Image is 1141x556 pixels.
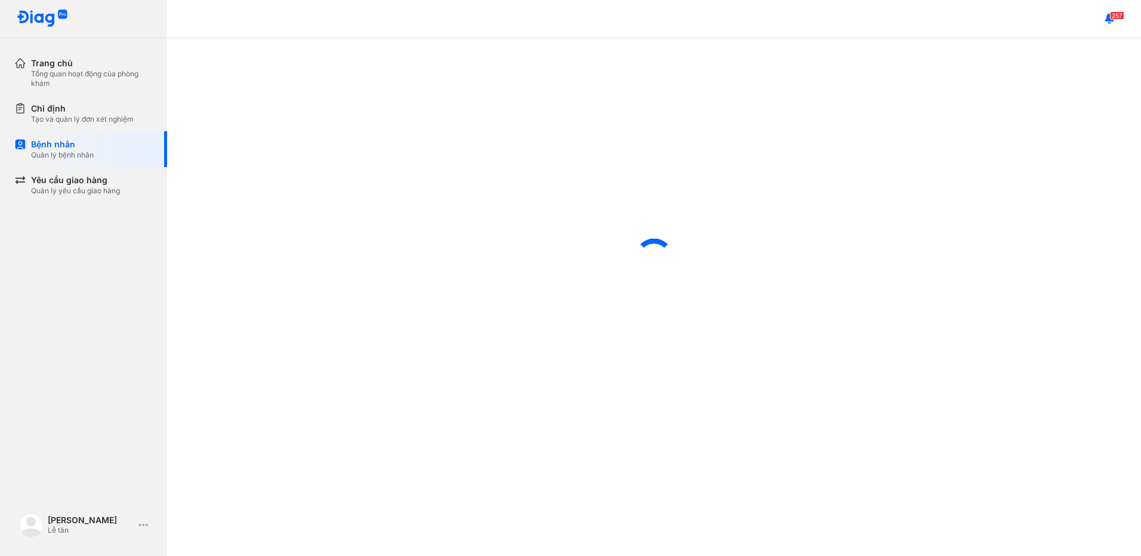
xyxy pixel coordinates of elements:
div: Tổng quan hoạt động của phòng khám [31,69,153,88]
div: Chỉ định [31,103,134,115]
div: Lễ tân [48,526,134,535]
div: Quản lý bệnh nhân [31,150,94,160]
div: [PERSON_NAME] [48,515,134,526]
div: Bệnh nhân [31,138,94,150]
div: Tạo và quản lý đơn xét nghiệm [31,115,134,124]
span: 257 [1110,11,1124,20]
img: logo [17,10,68,28]
div: Yêu cầu giao hàng [31,174,120,186]
div: Trang chủ [31,57,153,69]
img: logo [19,513,43,537]
div: Quản lý yêu cầu giao hàng [31,186,120,196]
